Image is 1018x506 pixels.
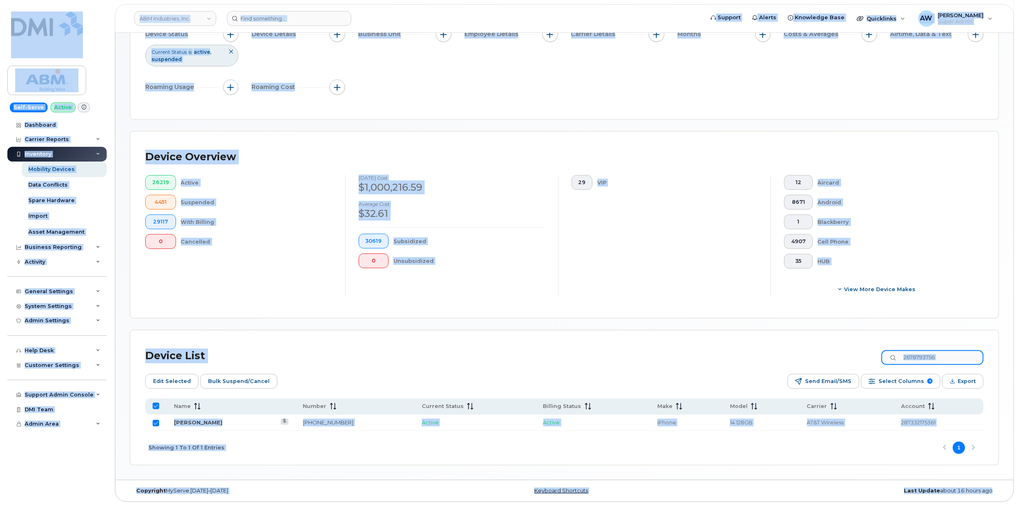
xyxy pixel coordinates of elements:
[303,403,327,410] span: Number
[807,419,844,426] span: AT&T Wireless
[784,282,970,296] button: View More Device Makes
[145,30,190,39] span: Device Status
[901,419,936,426] span: 287332175361
[657,403,673,410] span: Make
[705,9,746,26] a: Support
[597,175,757,190] div: VIP
[145,83,197,91] span: Roaming Usage
[227,11,351,26] input: Find something...
[782,9,850,26] a: Knowledge Base
[200,374,277,389] button: Bulk Suspend/Cancel
[791,238,806,245] span: 4907
[913,10,998,27] div: Alyssa Wagner
[709,488,999,494] div: about 16 hours ago
[791,258,806,264] span: 35
[281,419,288,425] a: View Last Bill
[890,30,954,39] span: Airtime, Data & Text
[145,214,176,229] button: 29117
[358,30,403,39] span: Business Unit
[759,14,776,22] span: Alerts
[152,179,169,186] span: 26219
[174,419,222,426] a: [PERSON_NAME]
[145,234,176,249] button: 0
[881,350,984,365] input: Search Device List ...
[920,14,933,23] span: AW
[194,49,211,55] span: active
[422,419,439,426] span: Active
[784,234,813,249] button: 4907
[677,30,703,39] span: Months
[578,179,586,186] span: 29
[393,234,544,248] div: Subsidized
[572,175,593,190] button: 29
[795,14,844,22] span: Knowledge Base
[366,238,382,244] span: 30619
[791,179,806,186] span: 12
[174,403,191,410] span: Name
[818,234,970,249] div: Cell Phone
[718,14,741,22] span: Support
[152,199,169,205] span: 4451
[534,488,588,494] a: Keyboard Shortcuts
[136,488,166,494] strong: Copyright
[958,375,976,387] span: Export
[366,258,382,264] span: 0
[145,146,236,168] div: Device Overview
[303,419,354,426] a: [PHONE_NUMBER]
[149,442,224,454] span: Showing 1 To 1 Of 1 Entries
[784,195,813,210] button: 8671
[953,442,965,454] button: Page 1
[938,18,984,25] span: Super Admin
[942,374,984,389] button: Export
[153,375,191,387] span: Edit Selected
[543,403,581,410] span: Billing Status
[359,207,545,221] div: $32.61
[181,195,332,210] div: Suspended
[252,30,298,39] span: Device Details
[181,175,332,190] div: Active
[851,10,911,27] div: Quicklinks
[145,374,199,389] button: Edit Selected
[359,234,389,248] button: 30619
[359,201,545,207] h4: Average cost
[784,254,813,269] button: 35
[252,83,297,91] span: Roaming Cost
[791,199,806,205] span: 8671
[393,253,544,268] div: Unsubsidized
[867,15,897,22] span: Quicklinks
[145,195,176,210] button: 4451
[818,175,970,190] div: Aircard
[787,374,859,389] button: Send Email/SMS
[784,30,841,39] span: Costs & Averages
[657,419,676,426] span: iPhone
[188,48,192,55] span: is
[145,175,176,190] button: 26219
[152,219,169,225] span: 29117
[730,403,748,410] span: Model
[145,345,205,367] div: Device List
[901,403,925,410] span: Account
[818,254,970,269] div: HUB
[791,219,806,225] span: 1
[151,48,187,55] span: Current Status
[784,175,813,190] button: 12
[938,12,984,18] span: [PERSON_NAME]
[359,253,389,268] button: 0
[152,238,169,245] span: 0
[904,488,940,494] strong: Last Update
[805,375,851,387] span: Send Email/SMS
[208,375,270,387] span: Bulk Suspend/Cancel
[359,175,545,180] h4: [DATE] cost
[359,180,545,194] div: $1,000,216.59
[818,195,970,210] div: Android
[730,419,753,426] span: 14 128GB
[927,378,933,384] span: 9
[818,214,970,229] div: Blackberry
[181,234,332,249] div: Cancelled
[543,419,560,426] span: Active
[878,375,924,387] span: Select Columns
[807,403,827,410] span: Carrier
[861,374,940,389] button: Select Columns 9
[784,214,813,229] button: 1
[464,30,521,39] span: Employee Details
